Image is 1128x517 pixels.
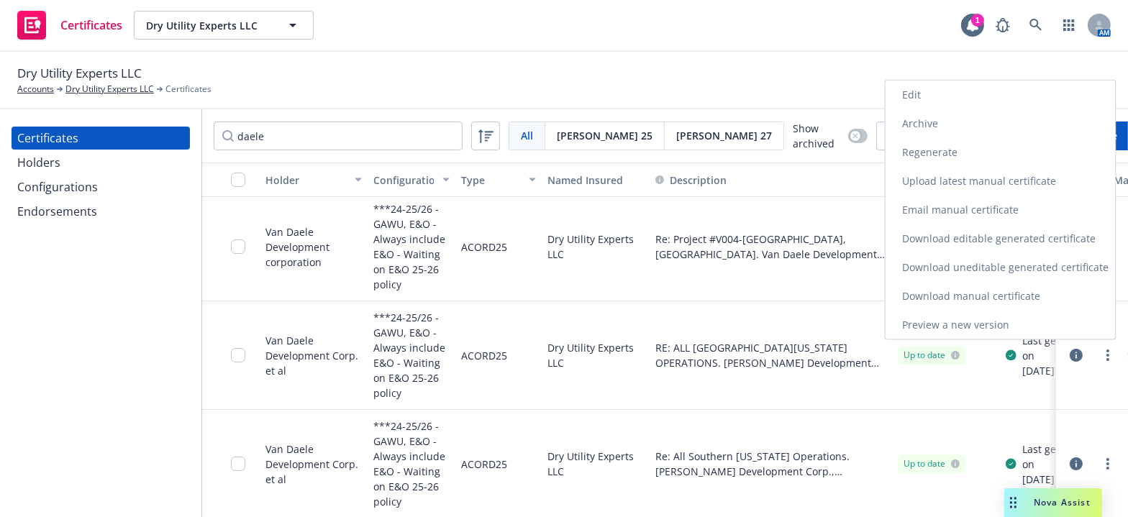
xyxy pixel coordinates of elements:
a: Report a Bug [988,11,1017,40]
div: Dry Utility Experts LLC [542,193,650,301]
a: Edit [886,81,1116,109]
div: Certificates [17,127,78,150]
a: Holders [12,151,190,174]
div: ACORD25 [461,418,507,509]
div: ACORD25 [461,310,507,401]
div: Configuration [373,173,434,188]
a: Certificates [12,5,128,45]
div: ***24-25/26 - GAWU, E&O - Always include E&O - Waiting on E&O 25-26 policy [373,418,450,509]
span: Show archived [793,121,842,151]
a: Upload latest manual certificate [886,167,1116,196]
a: Search [1022,11,1050,40]
div: Holder [265,173,346,188]
div: Van Daele Development Corp. et al [265,441,362,487]
a: Download manual certificate [886,282,1116,311]
button: Download Excel [876,122,1001,150]
a: Download uneditable generated certificate [886,253,1116,282]
span: Nova Assist [1034,496,1091,508]
span: Dry Utility Experts LLC [17,64,142,83]
button: Re: All Southern [US_STATE] Operations. [PERSON_NAME] Development Corp., Partnerships of VDDC, LL... [655,449,886,479]
a: Switch app [1055,11,1083,40]
span: [PERSON_NAME] 25 [557,128,652,143]
div: Van Daele Development corporation [265,224,362,270]
div: Drag to move [1004,488,1022,517]
div: [DATE] 5:34 PM [1022,472,1102,487]
button: Re: Project #V004-[GEOGRAPHIC_DATA], [GEOGRAPHIC_DATA]. Van Daele Development corporation, its ow... [655,232,886,262]
div: Last generated on [1022,333,1102,363]
input: Filter by keyword [214,122,463,150]
div: Type [461,173,520,188]
div: 1 [971,14,984,27]
a: Preview a new version [886,311,1116,339]
a: Accounts [17,83,54,96]
div: Dry Utility Experts LLC [542,301,650,410]
input: Select all [231,173,245,187]
button: Description [655,173,727,188]
div: ***24-25/26 - GAWU, E&O - Always include E&O - Waiting on E&O 25-26 policy [373,310,450,401]
button: Named Insured [542,163,650,197]
div: Last generated on [1022,441,1102,472]
input: Toggle Row Selected [231,457,245,471]
button: Configuration [368,163,455,197]
a: more [1099,455,1116,472]
input: Toggle Row Selected [231,348,245,362]
a: Dry Utility Experts LLC [65,83,154,96]
span: Certificates [60,19,122,31]
div: Configurations [17,175,98,198]
a: Email manual certificate [886,196,1116,224]
a: Archive [886,109,1116,138]
a: more [1099,347,1116,364]
span: All [521,128,533,143]
a: Download editable generated certificate [886,224,1116,253]
input: Toggle Row Selected [231,239,245,254]
div: ACORD25 [461,201,507,292]
a: Configurations [12,175,190,198]
button: Nova Assist [1004,488,1102,517]
div: ***24-25/26 - GAWU, E&O - Always include E&O - Waiting on E&O 25-26 policy [373,201,450,292]
div: Holders [17,151,60,174]
button: Dry Utility Experts LLC [134,11,314,40]
button: Type [455,163,542,197]
button: Holder [260,163,368,197]
span: Certificates [165,83,211,96]
div: [DATE] 5:34 PM [1022,363,1102,378]
a: Regenerate [886,138,1116,167]
span: [PERSON_NAME] 27 [676,128,772,143]
div: Named Insured [547,173,644,188]
a: Endorsements [12,200,190,223]
div: Up to date [904,457,960,470]
span: Dry Utility Experts LLC [146,18,270,33]
button: RE: ALL [GEOGRAPHIC_DATA][US_STATE] OPERATIONS. [PERSON_NAME] Development Corp., Partnerships of ... [655,340,886,370]
div: Van Daele Development Corp. et al [265,333,362,378]
div: Endorsements [17,200,97,223]
div: Up to date [904,349,960,362]
a: Certificates [12,127,190,150]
